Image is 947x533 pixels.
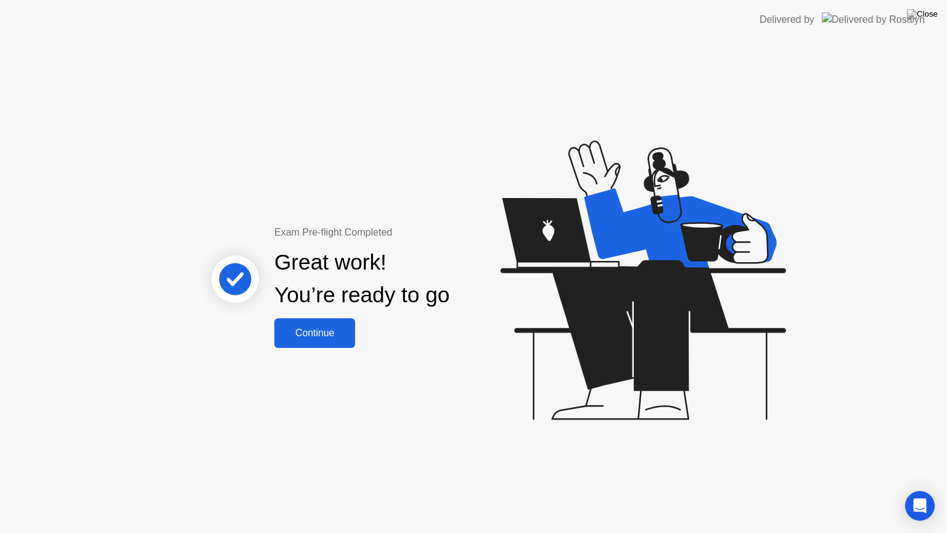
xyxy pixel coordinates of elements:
[760,12,814,27] div: Delivered by
[907,9,938,19] img: Close
[905,491,935,521] div: Open Intercom Messenger
[274,246,449,312] div: Great work! You’re ready to go
[274,318,355,348] button: Continue
[822,12,925,27] img: Delivered by Rosalyn
[274,225,529,240] div: Exam Pre-flight Completed
[278,328,351,339] div: Continue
